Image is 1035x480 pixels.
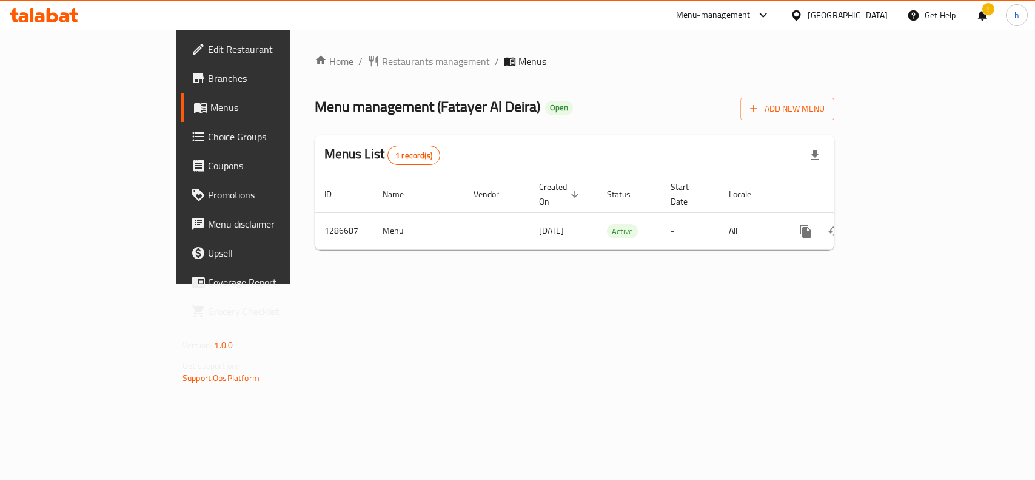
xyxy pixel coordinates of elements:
[208,71,340,86] span: Branches
[661,212,719,249] td: -
[181,209,349,238] a: Menu disclaimer
[800,141,829,170] div: Export file
[208,158,340,173] span: Coupons
[545,103,573,113] span: Open
[539,180,583,209] span: Created On
[181,151,349,180] a: Coupons
[676,8,751,22] div: Menu-management
[607,187,646,201] span: Status
[671,180,705,209] span: Start Date
[539,223,564,238] span: [DATE]
[315,176,917,250] table: enhanced table
[181,122,349,151] a: Choice Groups
[181,93,349,122] a: Menus
[315,93,540,120] span: Menu management ( Fatayer Al Deira )
[791,217,820,246] button: more
[208,246,340,260] span: Upsell
[214,337,233,353] span: 1.0.0
[367,54,490,69] a: Restaurants management
[181,64,349,93] a: Branches
[750,101,825,117] span: Add New Menu
[181,238,349,268] a: Upsell
[208,304,340,319] span: Grocery Checklist
[518,54,546,69] span: Menus
[208,42,340,56] span: Edit Restaurant
[740,98,834,120] button: Add New Menu
[208,188,340,202] span: Promotions
[181,268,349,297] a: Coverage Report
[495,54,499,69] li: /
[181,180,349,209] a: Promotions
[782,176,917,213] th: Actions
[1014,8,1019,22] span: h
[607,225,638,238] span: Active
[183,337,212,353] span: Version:
[183,358,238,374] span: Get support on:
[382,54,490,69] span: Restaurants management
[208,217,340,231] span: Menu disclaimer
[808,8,888,22] div: [GEOGRAPHIC_DATA]
[388,150,440,161] span: 1 record(s)
[181,35,349,64] a: Edit Restaurant
[324,187,347,201] span: ID
[324,145,440,165] h2: Menus List
[545,101,573,115] div: Open
[181,297,349,326] a: Grocery Checklist
[820,217,849,246] button: Change Status
[183,370,260,386] a: Support.OpsPlatform
[358,54,363,69] li: /
[210,100,340,115] span: Menus
[373,212,464,249] td: Menu
[208,275,340,289] span: Coverage Report
[729,187,767,201] span: Locale
[315,54,834,69] nav: breadcrumb
[719,212,782,249] td: All
[383,187,420,201] span: Name
[208,129,340,144] span: Choice Groups
[474,187,515,201] span: Vendor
